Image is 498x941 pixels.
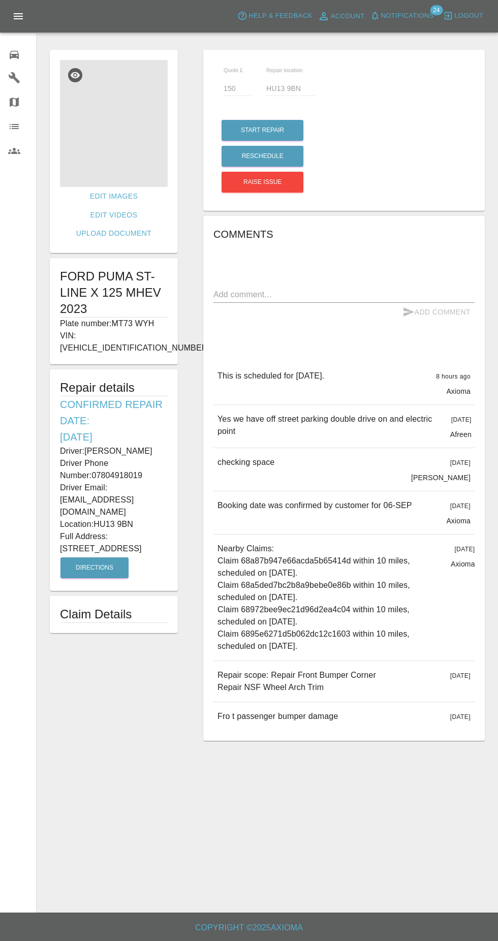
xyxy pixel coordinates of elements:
span: [DATE] [450,503,471,510]
h1: Claim Details [60,606,168,622]
p: checking space [217,456,274,468]
p: Axioma [446,516,471,526]
span: 24 [430,5,443,15]
button: Open drawer [6,4,30,28]
span: [DATE] [451,416,472,423]
h6: Copyright © 2025 Axioma [8,921,490,935]
p: Nearby Claims: Claim 68a87b947e66acda5b65414d within 10 miles, scheduled on [DATE]. Claim 68a5ded... [217,543,443,652]
h6: Confirmed Repair Date: [DATE] [60,396,168,445]
p: Driver: [PERSON_NAME] [60,445,168,457]
a: Account [315,8,367,24]
p: This is scheduled for [DATE]. [217,370,324,382]
button: Raise issue [222,172,303,193]
span: Account [331,11,365,22]
p: Driver Phone Number: 07804918019 [60,457,168,482]
span: Help & Feedback [248,10,312,22]
button: Help & Feedback [235,8,315,24]
button: Logout [441,8,486,24]
span: Logout [454,10,483,22]
span: [DATE] [450,713,471,720]
p: Repair scope: Repair Front Bumper Corner Repair NSF Wheel Arch Trim [217,669,376,694]
p: Axioma [451,559,475,569]
p: [PERSON_NAME] [411,473,471,483]
p: Full Address: [STREET_ADDRESS] [60,530,168,555]
span: Notifications [381,10,434,22]
p: Axioma [446,386,471,396]
span: Repair location [266,67,303,73]
span: [DATE] [450,459,471,466]
h6: Comments [213,226,475,242]
span: [DATE] [454,546,475,553]
button: Start Repair [222,120,303,141]
p: Booking date was confirmed by customer for 06-SEP [217,499,412,512]
span: [DATE] [450,672,471,679]
h1: FORD PUMA ST-LINE X 125 MHEV 2023 [60,268,168,317]
a: Edit Images [86,187,142,206]
p: Yes we have off street parking double drive on and electric point [217,413,442,437]
p: Plate number: MT73 WYH [60,318,168,330]
img: 9e99a009-8bec-4cf3-811a-43ffdd3af2b4 [60,60,168,187]
p: Fro t passenger bumper damage [217,710,338,723]
span: 8 hours ago [436,373,471,380]
p: VIN: [VEHICLE_IDENTIFICATION_NUMBER] [60,330,168,354]
a: Edit Videos [86,206,142,225]
button: Notifications [367,8,437,24]
p: Afreen [450,429,472,440]
p: Driver Email: [EMAIL_ADDRESS][DOMAIN_NAME] [60,482,168,518]
h5: Repair details [60,380,168,396]
span: Quote £ [224,67,243,73]
p: Location: HU13 9BN [60,518,168,530]
button: Directions [60,557,129,578]
a: Upload Document [72,224,155,243]
button: Reschedule [222,146,303,167]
